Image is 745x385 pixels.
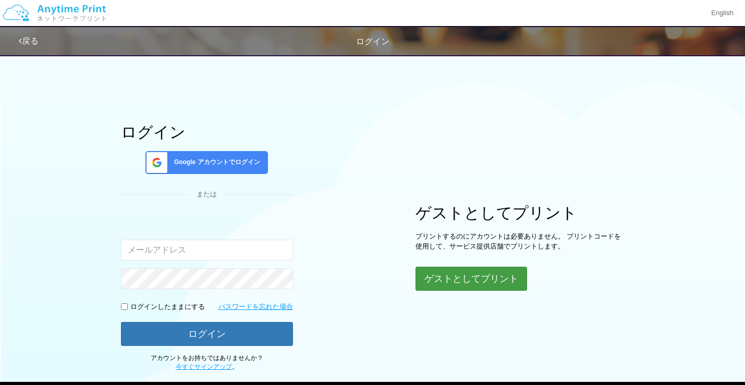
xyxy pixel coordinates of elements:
div: または [121,190,293,200]
a: パスワードを忘れた場合 [218,302,293,312]
p: プリントするのにアカウントは必要ありません。 プリントコードを使用して、サービス提供店舗でプリントします。 [416,232,624,251]
p: ログインしたままにする [130,302,205,312]
span: Google アカウントでログイン [170,158,260,167]
input: メールアドレス [121,240,293,260]
h1: ログイン [121,123,293,141]
span: ログイン [356,37,389,46]
p: アカウントをお持ちではありませんか？ [121,354,293,371]
h1: ゲストとしてプリント [416,204,624,221]
button: ゲストとしてプリント [416,267,527,291]
a: 今すぐサインアップ [176,363,232,370]
span: 。 [176,363,238,370]
a: 戻る [19,36,39,45]
button: ログイン [121,322,293,346]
